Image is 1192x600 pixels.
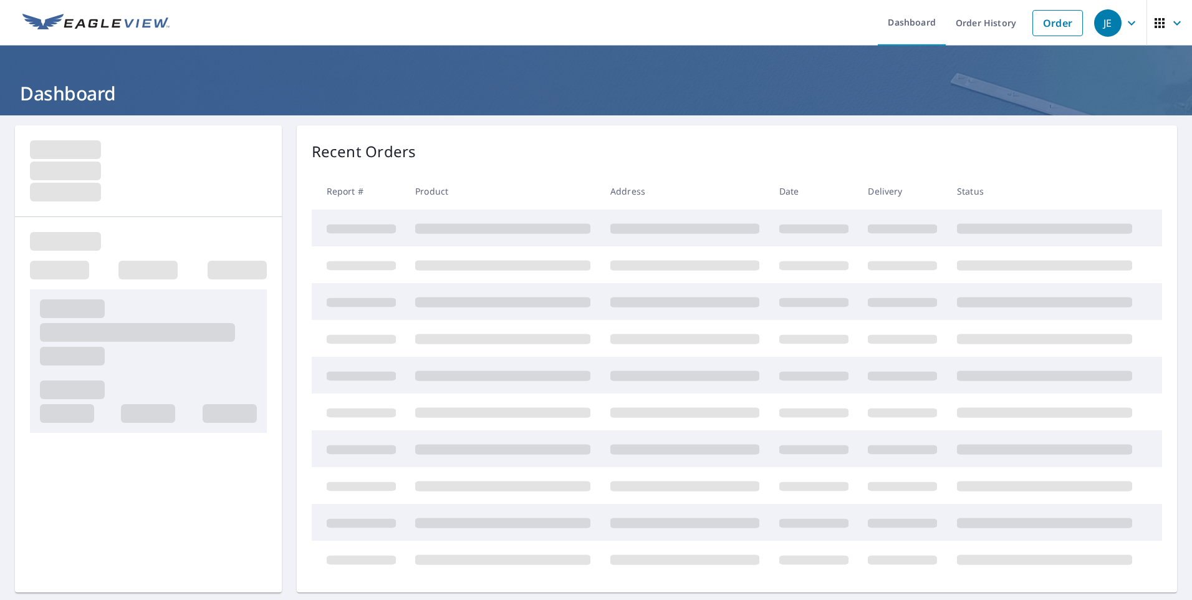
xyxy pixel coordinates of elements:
th: Status [947,173,1142,210]
th: Product [405,173,600,210]
div: JE [1094,9,1122,37]
img: EV Logo [22,14,170,32]
a: Order [1032,10,1083,36]
th: Delivery [858,173,947,210]
th: Address [600,173,769,210]
th: Report # [312,173,406,210]
p: Recent Orders [312,140,416,163]
th: Date [769,173,858,210]
h1: Dashboard [15,80,1177,106]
